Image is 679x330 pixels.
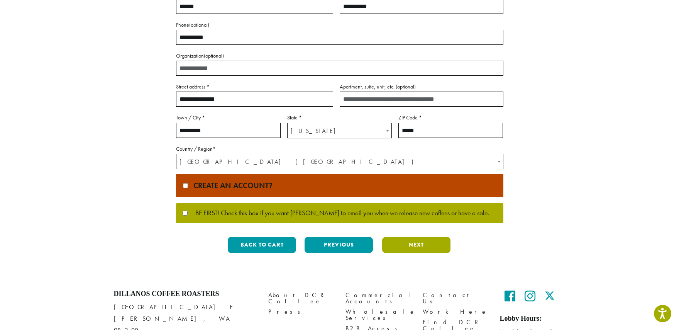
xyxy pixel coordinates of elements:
[382,237,450,253] button: Next
[114,290,257,298] h4: Dillanos Coffee Roasters
[423,307,488,317] a: Work Here
[345,307,411,323] a: Wholesale Services
[398,113,503,122] label: ZIP Code
[176,51,503,61] label: Organization
[423,290,488,306] a: Contact Us
[176,154,503,169] span: Country / Region
[176,154,503,169] span: United States (US)
[287,113,392,122] label: State
[396,83,416,90] span: (optional)
[288,123,391,138] span: Pennsylvania
[183,183,188,188] input: Create an account?
[176,113,281,122] label: Town / City
[268,290,334,306] a: About DCR Coffee
[500,315,566,323] h5: Lobby Hours:
[228,237,296,253] button: Back to cart
[188,210,489,217] span: BE FIRST! Check this box if you want [PERSON_NAME] to email you when we release new coffees or ha...
[183,211,188,216] input: BE FIRST! Check this box if you want [PERSON_NAME] to email you when we release new coffees or ha...
[268,307,334,317] a: Press
[176,82,333,92] label: Street address
[287,123,392,138] span: State
[340,82,503,92] label: Apartment, suite, unit, etc.
[305,237,373,253] button: Previous
[190,180,273,191] span: Create an account?
[204,52,224,59] span: (optional)
[345,290,411,306] a: Commercial Accounts
[189,21,209,28] span: (optional)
